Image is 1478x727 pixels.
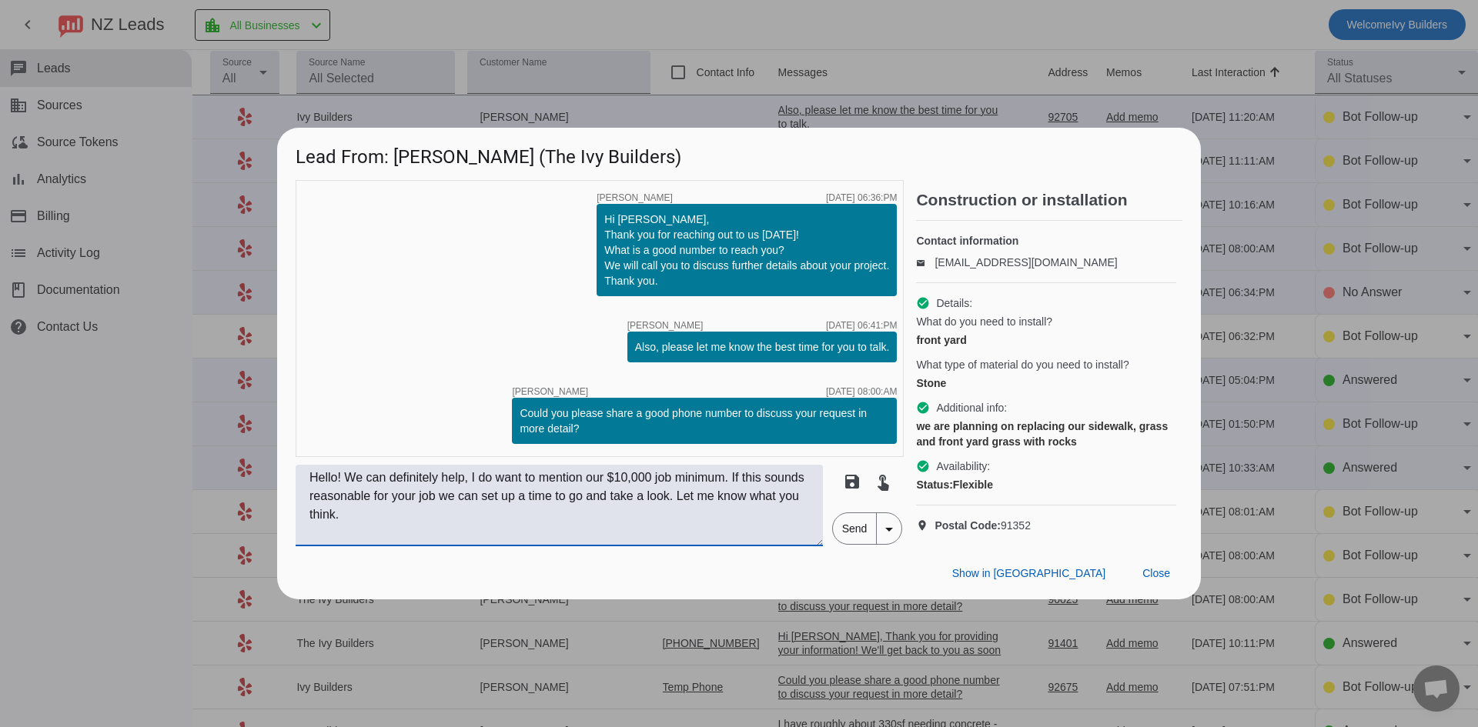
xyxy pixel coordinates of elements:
[627,321,704,330] span: [PERSON_NAME]
[916,357,1129,372] span: What type of material do you need to install?
[916,479,952,491] strong: Status:
[604,212,889,288] div: Hi [PERSON_NAME], Thank you for reaching out to us [DATE]! What is a good number to reach you? We...
[874,472,892,491] mat-icon: touch_app
[952,567,1105,579] span: Show in [GEOGRAPHIC_DATA]
[916,258,935,266] mat-icon: email
[916,332,1176,348] div: front yard
[916,314,1052,329] span: What do you need to install?
[826,193,897,202] div: [DATE] 06:36:PM
[916,375,1176,391] div: Stone
[520,405,889,436] div: Could you please share a good phone number to discuss your request in more detail?​
[512,387,588,396] span: [PERSON_NAME]
[916,296,930,310] mat-icon: check_circle
[916,233,1176,248] h4: Contact information
[936,459,990,474] span: Availability:
[635,339,890,355] div: Also, please let me know the best time for you to talk.​
[916,477,1176,492] div: Flexible
[826,387,897,396] div: [DATE] 08:00:AM
[916,459,930,473] mat-icon: check_circle
[880,520,898,539] mat-icon: arrow_drop_down
[916,401,930,415] mat-icon: check_circle
[833,513,877,544] span: Send
[843,472,861,491] mat-icon: save
[597,193,673,202] span: [PERSON_NAME]
[916,519,935,532] mat-icon: location_on
[936,295,972,311] span: Details:
[936,400,1007,415] span: Additional info:
[277,128,1201,179] h1: Lead From: [PERSON_NAME] (The Ivy Builders)
[916,419,1176,449] div: we are planning on replacing our sidewalk, grass and front yard grass with rocks
[935,518,1031,533] span: 91352
[1142,567,1170,579] span: Close
[935,519,1001,532] strong: Postal Code:
[935,256,1117,268] a: [EMAIL_ADDRESS][DOMAIN_NAME]
[940,559,1118,587] button: Show in [GEOGRAPHIC_DATA]
[916,192,1182,208] h2: Construction or installation
[826,321,897,330] div: [DATE] 06:41:PM
[1130,559,1182,587] button: Close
